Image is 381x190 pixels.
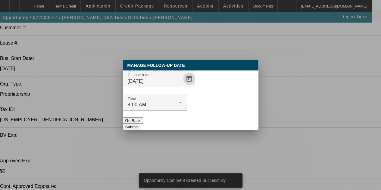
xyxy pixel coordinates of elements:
mat-label: Time [128,97,136,101]
button: Submit [123,124,140,130]
span: Manage Follow-Up Date [127,63,185,68]
button: Go Back [123,117,143,124]
button: Open calendar [183,73,195,85]
span: 8:00 AM [128,102,146,107]
mat-label: Choose a date [128,73,153,77]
